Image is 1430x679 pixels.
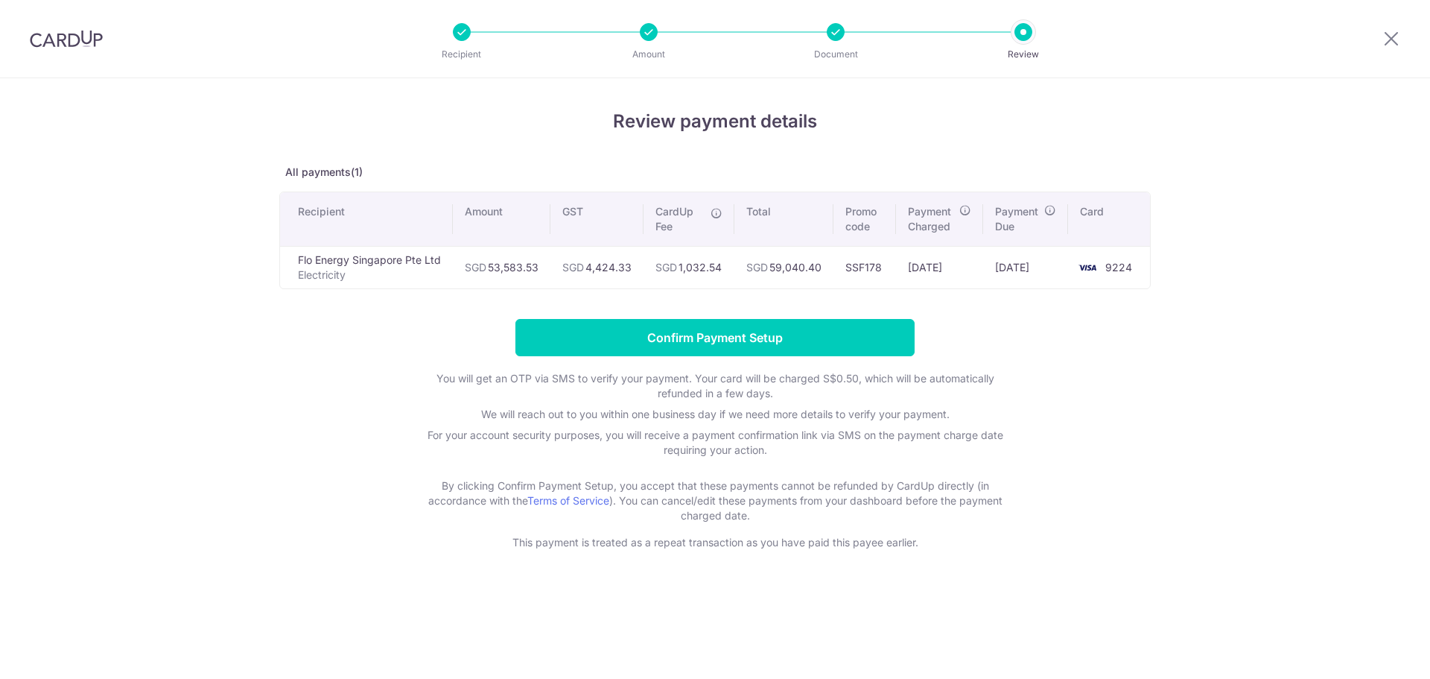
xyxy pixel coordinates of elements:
[279,108,1151,135] h4: Review payment details
[734,192,833,246] th: Total
[279,165,1151,180] p: All payments(1)
[734,246,833,288] td: 59,040.40
[453,192,550,246] th: Amount
[983,246,1068,288] td: [DATE]
[417,479,1013,523] p: By clicking Confirm Payment Setup, you accept that these payments cannot be refunded by CardUp di...
[1072,259,1102,277] img: <span class="translation_missing" title="translation missing: en.account_steps.new_confirm_form.b...
[995,204,1040,234] span: Payment Due
[968,47,1078,62] p: Review
[781,47,891,62] p: Document
[655,261,677,274] span: SGD
[280,192,453,246] th: Recipient
[550,192,643,246] th: GST
[562,261,584,274] span: SGD
[550,246,643,288] td: 4,424.33
[1068,192,1150,246] th: Card
[1335,634,1415,672] iframe: Opens a widget where you can find more information
[527,494,609,507] a: Terms of Service
[30,30,103,48] img: CardUp
[643,246,734,288] td: 1,032.54
[655,204,703,234] span: CardUp Fee
[833,246,895,288] td: SSF178
[465,261,486,274] span: SGD
[833,192,895,246] th: Promo code
[908,204,955,234] span: Payment Charged
[746,261,768,274] span: SGD
[417,535,1013,550] p: This payment is treated as a repeat transaction as you have paid this payee earlier.
[896,246,983,288] td: [DATE]
[280,246,453,288] td: Flo Energy Singapore Pte Ltd
[1105,261,1132,274] span: 9224
[417,371,1013,401] p: You will get an OTP via SMS to verify your payment. Your card will be charged S$0.50, which will ...
[417,407,1013,422] p: We will reach out to you within one business day if we need more details to verify your payment.
[594,47,704,62] p: Amount
[407,47,517,62] p: Recipient
[417,428,1013,473] p: For your account security purposes, you will receive a payment confirmation link via SMS on the p...
[453,246,550,288] td: 53,583.53
[515,319,915,356] input: Confirm Payment Setup
[298,268,441,282] p: Electricity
